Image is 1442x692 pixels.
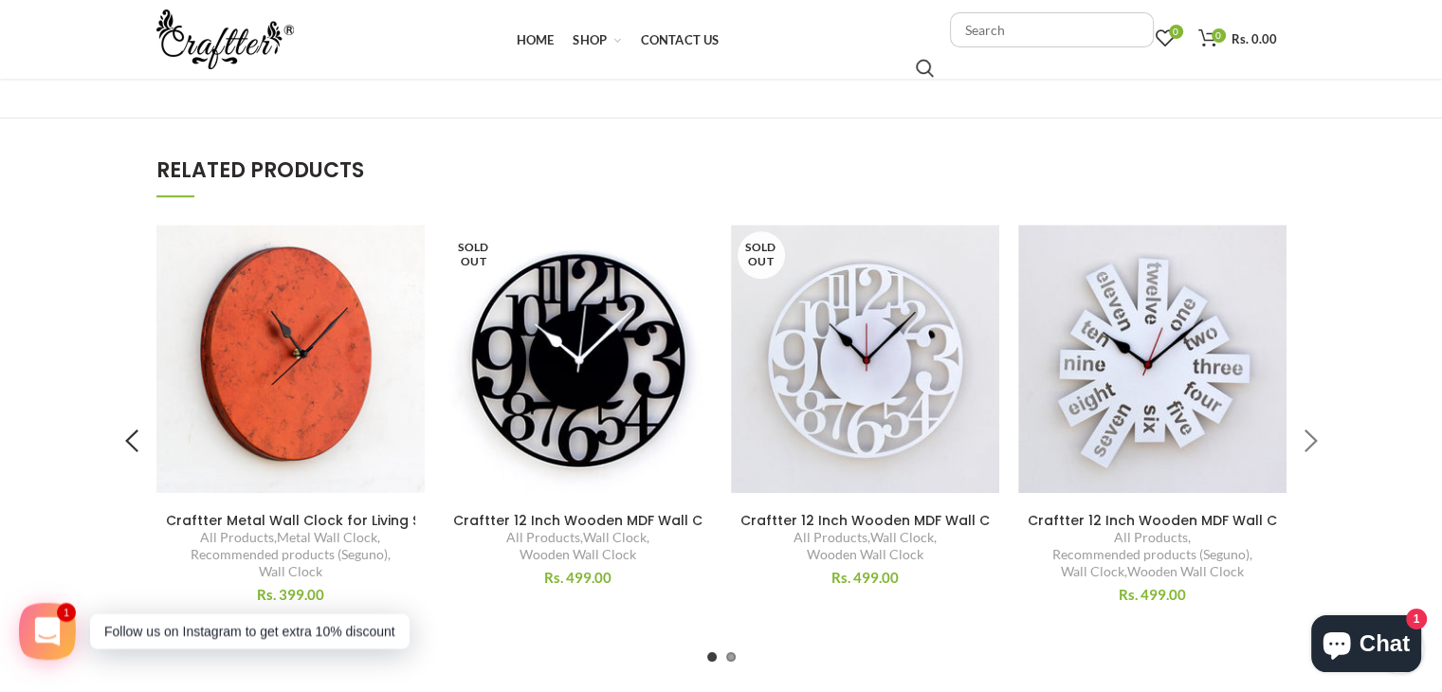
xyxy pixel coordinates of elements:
a: All Products [1114,529,1188,546]
span: Craftter 12 Inch Wooden MDF Wall Clock for Living Room Bedroom Decor [453,511,956,530]
div: , , [453,529,703,563]
a: All Products [794,529,867,546]
a: Contact Us [631,21,729,59]
span: Home [516,32,554,47]
a: Wooden Wall Clock [807,546,923,563]
a: Recommended products (Seguno) [191,546,388,563]
span: RELATED PRODUCTS [156,155,364,185]
a: Craftter Metal Wall Clock for Living Study Hall Dining and Bedroom [166,512,415,529]
a: Wooden Wall Clock [520,546,636,563]
a: 0 Rs. 0.00 [1189,20,1287,58]
div: , , , [1028,529,1277,581]
span: Craftter Metal Wall Clock for Living Study Hall Dining and Bedroom [166,511,627,530]
div: , , [740,529,990,563]
div: , , , [166,529,415,581]
inbox-online-store-chat: Shopify online store chat [1305,615,1427,677]
a: Craftter 12 Inch Wooden MDF Wall Clock for Living Room Bedroom Decor [1028,512,1277,529]
span: Rs. 0.00 [1232,31,1277,46]
span: Rs. 499.00 [831,569,899,586]
span: Shop [573,32,607,47]
a: Wall Clock [1061,563,1124,580]
a: Shop [563,21,630,59]
a: Wall Clock [259,563,322,580]
span: Craftter 12 Inch Wooden MDF Wall Clock for Living Room Bedroom Decor [740,511,1243,530]
a: Craftter 12 Inch Wooden MDF Wall Clock for Living Room Bedroom Decor [740,512,990,529]
span: 0 [1212,28,1226,43]
span: Contact Us [641,32,720,47]
a: 0 [1146,20,1184,58]
a: Wall Clock [583,529,647,546]
a: Craftter 12 Inch Wooden MDF Wall Clock for Living Room Bedroom Decor [453,512,703,529]
span: 0 [1169,25,1183,39]
a: Metal Wall Clock [277,529,377,546]
span: Rs. 399.00 [257,586,324,603]
span: Sold Out [738,231,785,279]
a: All Products [200,529,274,546]
a: Wooden Wall Clock [1127,563,1244,580]
a: Home [506,21,563,59]
span: Sold Out [450,231,498,279]
span: Rs. 499.00 [544,569,611,586]
a: Recommended products (Seguno) [1052,546,1250,563]
a: All Products [506,529,580,546]
span: 1 [58,604,75,621]
input: Search [950,12,1154,47]
span: Rs. 499.00 [1119,586,1186,603]
a: Wall Clock [870,529,934,546]
input: Search [916,59,934,78]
